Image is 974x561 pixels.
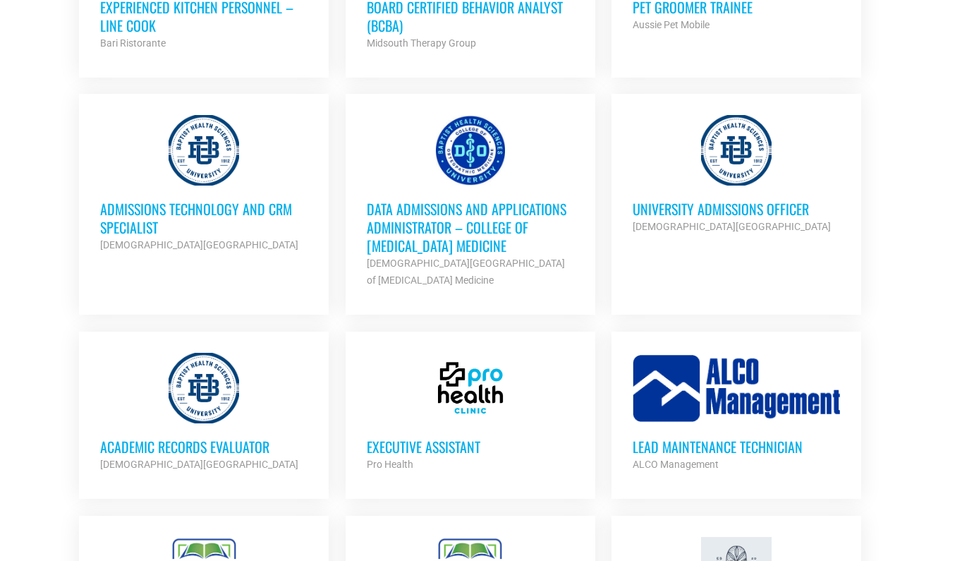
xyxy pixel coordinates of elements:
[367,438,574,456] h3: Executive Assistant
[79,332,329,494] a: Academic Records Evaluator [DEMOGRAPHIC_DATA][GEOGRAPHIC_DATA]
[100,438,308,456] h3: Academic Records Evaluator
[100,459,298,470] strong: [DEMOGRAPHIC_DATA][GEOGRAPHIC_DATA]
[346,332,595,494] a: Executive Assistant Pro Health
[346,94,595,310] a: Data Admissions and Applications Administrator – College of [MEDICAL_DATA] Medicine [DEMOGRAPHIC_...
[633,221,831,232] strong: [DEMOGRAPHIC_DATA][GEOGRAPHIC_DATA]
[367,258,565,286] strong: [DEMOGRAPHIC_DATA][GEOGRAPHIC_DATA] of [MEDICAL_DATA] Medicine
[367,37,476,49] strong: Midsouth Therapy Group
[633,200,840,218] h3: University Admissions Officer
[367,200,574,255] h3: Data Admissions and Applications Administrator – College of [MEDICAL_DATA] Medicine
[100,37,166,49] strong: Bari Ristorante
[633,438,840,456] h3: Lead Maintenance Technician
[100,200,308,236] h3: Admissions Technology and CRM Specialist
[100,239,298,251] strong: [DEMOGRAPHIC_DATA][GEOGRAPHIC_DATA]
[611,332,861,494] a: Lead Maintenance Technician ALCO Management
[79,94,329,275] a: Admissions Technology and CRM Specialist [DEMOGRAPHIC_DATA][GEOGRAPHIC_DATA]
[633,19,710,30] strong: Aussie Pet Mobile
[367,459,413,470] strong: Pro Health
[633,459,719,470] strong: ALCO Management
[611,94,861,256] a: University Admissions Officer [DEMOGRAPHIC_DATA][GEOGRAPHIC_DATA]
